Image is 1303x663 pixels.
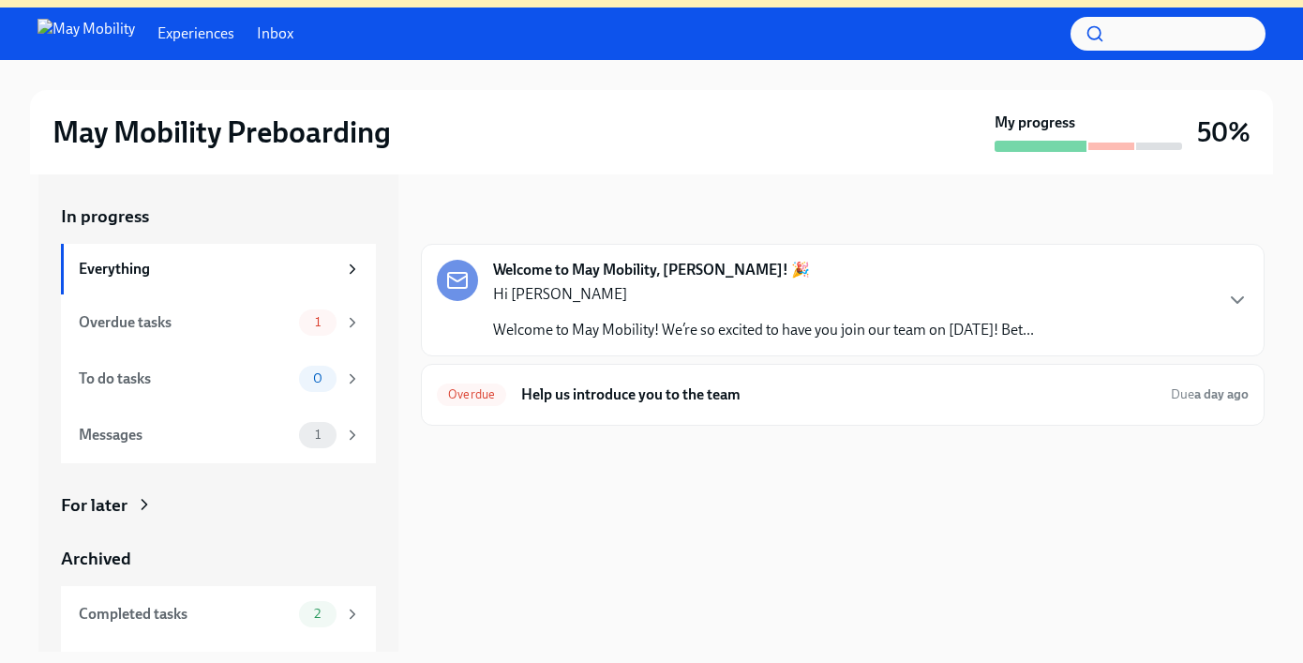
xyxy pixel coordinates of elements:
div: To do tasks [79,369,292,389]
strong: Welcome to May Mobility, [PERSON_NAME]! 🎉 [493,260,810,280]
span: 1 [304,315,332,329]
a: Experiences [157,23,234,44]
img: May Mobility [37,19,135,49]
span: Due [1171,386,1249,402]
div: Completed tasks [79,604,292,625]
a: Archived [61,547,376,571]
span: 0 [302,371,334,385]
a: OverdueHelp us introduce you to the teamDuea day ago [437,380,1249,410]
div: Everything [79,259,337,279]
span: Overdue [437,387,506,401]
a: To do tasks0 [61,351,376,407]
strong: a day ago [1194,386,1249,402]
a: In progress [61,204,376,229]
div: Messages [79,425,292,445]
a: Overdue tasks1 [61,294,376,351]
a: Completed tasks2 [61,586,376,642]
h2: May Mobility Preboarding [52,113,391,151]
div: In progress [421,204,509,229]
h3: 50% [1197,115,1251,149]
div: For later [61,493,127,518]
strong: My progress [995,113,1075,133]
p: Welcome to May Mobility! We’re so excited to have you join our team on [DATE]! Bet... [493,320,1034,340]
div: Overdue tasks [79,312,292,333]
p: Hi [PERSON_NAME] [493,284,1034,305]
a: Inbox [257,23,293,44]
span: 1 [304,428,332,442]
span: 2 [303,607,332,621]
h6: Help us introduce you to the team [521,384,1156,405]
a: Messages1 [61,407,376,463]
span: October 6th, 2025 09:00 [1171,385,1249,403]
a: For later [61,493,376,518]
a: Everything [61,244,376,294]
